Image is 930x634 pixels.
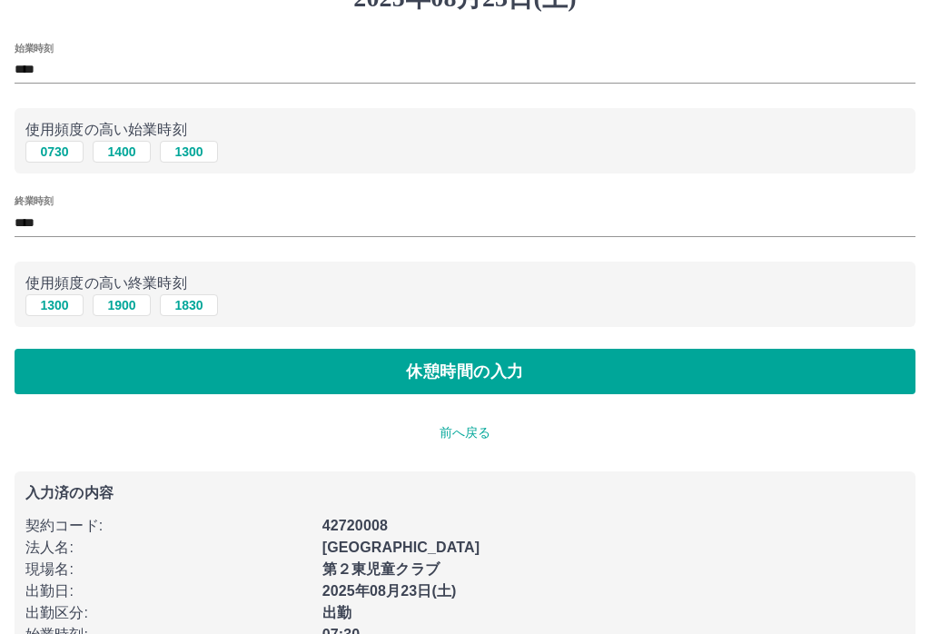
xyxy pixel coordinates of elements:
[15,349,915,394] button: 休憩時間の入力
[25,537,312,559] p: 法人名 :
[322,605,351,620] b: 出勤
[160,294,218,316] button: 1830
[15,423,915,442] p: 前へ戻る
[25,580,312,602] p: 出勤日 :
[160,141,218,163] button: 1300
[322,583,457,599] b: 2025年08月23日(土)
[25,272,905,294] p: 使用頻度の高い終業時刻
[15,194,53,208] label: 終業時刻
[322,561,440,577] b: 第２東児童クラブ
[93,141,151,163] button: 1400
[25,141,84,163] button: 0730
[25,119,905,141] p: 使用頻度の高い始業時刻
[25,294,84,316] button: 1300
[25,602,312,624] p: 出勤区分 :
[25,559,312,580] p: 現場名 :
[322,518,388,533] b: 42720008
[93,294,151,316] button: 1900
[15,41,53,54] label: 始業時刻
[25,486,905,500] p: 入力済の内容
[322,540,480,555] b: [GEOGRAPHIC_DATA]
[25,515,312,537] p: 契約コード :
